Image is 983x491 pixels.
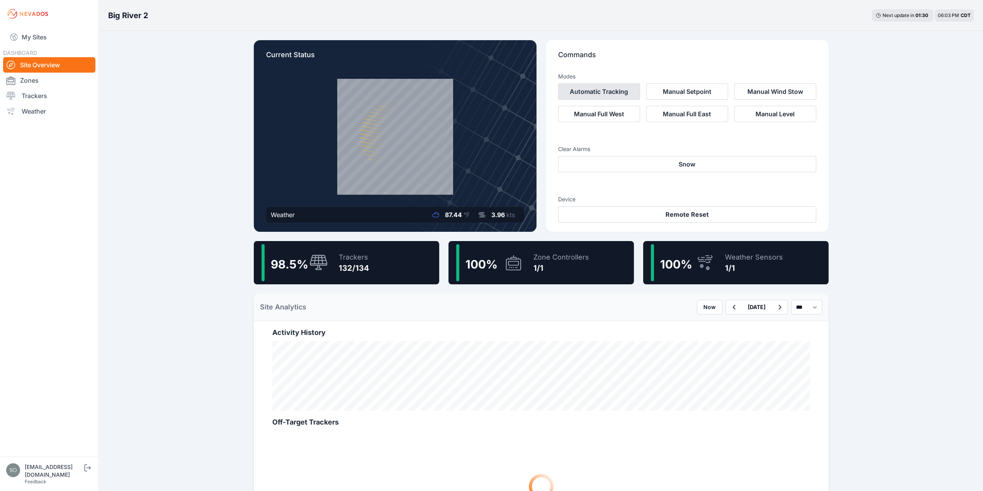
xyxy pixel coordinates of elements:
[725,263,783,274] div: 1/1
[533,263,589,274] div: 1/1
[25,463,83,479] div: [EMAIL_ADDRESS][DOMAIN_NAME]
[3,88,95,104] a: Trackers
[533,252,589,263] div: Zone Controllers
[558,145,816,153] h3: Clear Alarms
[339,263,369,274] div: 132/134
[3,104,95,119] a: Weather
[558,73,576,80] h3: Modes
[465,257,497,271] span: 100 %
[915,12,929,19] div: 01 : 30
[108,5,148,25] nav: Breadcrumb
[3,49,37,56] span: DASHBOARD
[6,8,49,20] img: Nevados
[697,300,722,314] button: Now
[463,211,470,219] span: °F
[271,257,308,271] span: 98.5 %
[734,83,816,100] button: Manual Wind Stow
[25,479,46,484] a: Feedback
[506,211,515,219] span: kts
[558,106,640,122] button: Manual Full West
[646,106,728,122] button: Manual Full East
[725,252,783,263] div: Weather Sensors
[448,241,634,284] a: 100%Zone Controllers1/1
[742,300,772,314] button: [DATE]
[3,28,95,46] a: My Sites
[271,210,295,219] div: Weather
[339,252,369,263] div: Trackers
[734,106,816,122] button: Manual Level
[266,49,524,66] p: Current Status
[108,10,148,21] h3: Big River 2
[491,211,505,219] span: 3.96
[646,83,728,100] button: Manual Setpoint
[558,49,816,66] p: Commands
[961,12,971,18] span: CDT
[272,417,810,428] h2: Off-Target Trackers
[883,12,914,18] span: Next update in
[643,241,829,284] a: 100%Weather Sensors1/1
[558,206,816,223] button: Remote Reset
[445,211,462,219] span: 87.44
[3,73,95,88] a: Zones
[272,327,810,338] h2: Activity History
[558,156,816,172] button: Snow
[660,257,692,271] span: 100 %
[938,12,959,18] span: 06:03 PM
[558,195,816,203] h3: Device
[260,302,306,313] h2: Site Analytics
[6,463,20,477] img: solvocc@solvenergy.com
[558,83,640,100] button: Automatic Tracking
[254,241,439,284] a: 98.5%Trackers132/134
[3,57,95,73] a: Site Overview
